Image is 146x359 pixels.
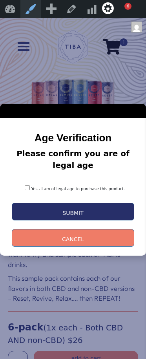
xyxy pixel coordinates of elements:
[124,3,131,10] div: 6
[12,130,134,146] h2: Age Verification
[12,203,134,220] button: Submit
[12,226,134,244] a: Cancel
[126,18,146,36] a: Howdy,
[31,187,125,191] span: Yes - I am of legal age to purchase this product.
[12,148,134,171] p: Please confirm you are of legal age
[12,229,134,247] button: Cancel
